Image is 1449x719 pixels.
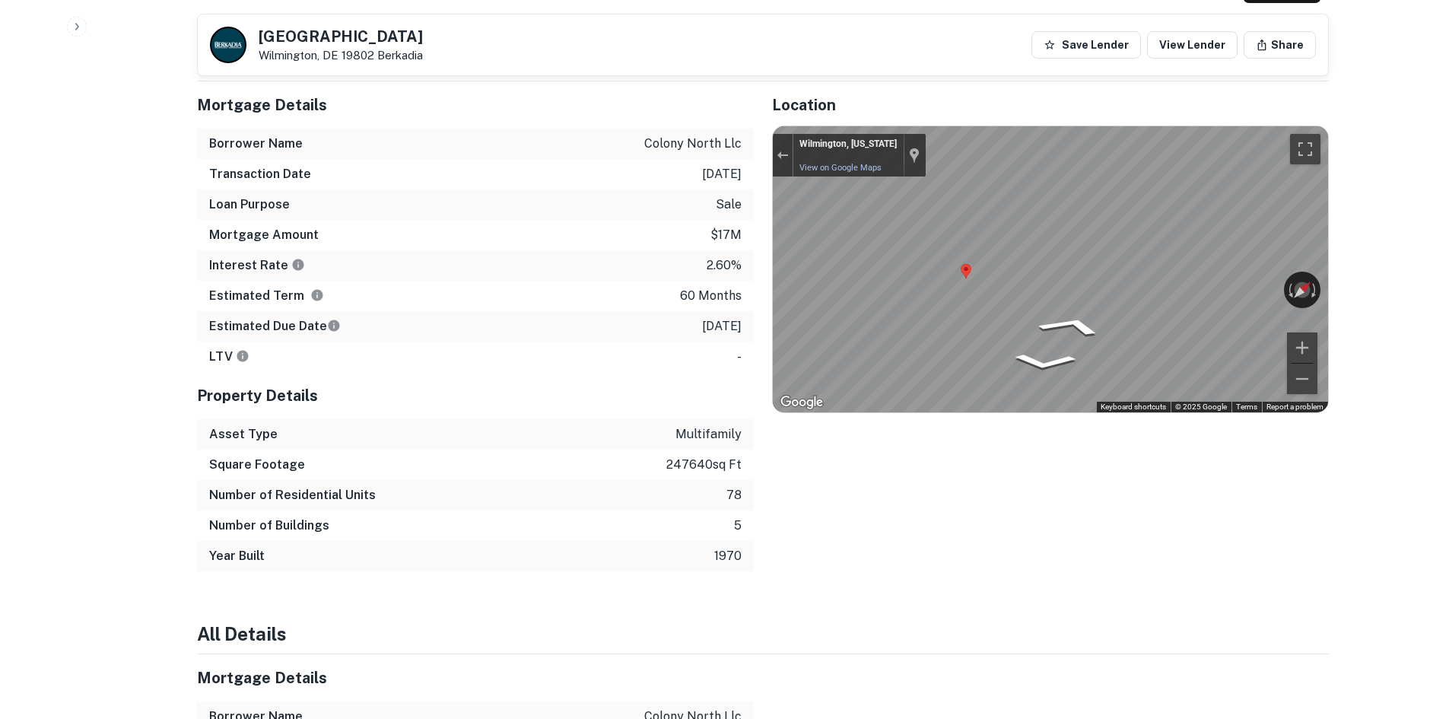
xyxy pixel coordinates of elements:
[702,165,742,183] p: [DATE]
[236,349,249,363] svg: LTVs displayed on the website are for informational purposes only and may be reported incorrectly...
[259,49,423,62] p: Wilmington, DE 19802
[675,425,742,444] p: multifamily
[209,547,265,565] h6: Year Built
[995,349,1093,374] path: Go Southeast
[1373,597,1449,670] iframe: Chat Widget
[291,258,305,272] svg: The interest rates displayed on the website are for informational purposes only and may be report...
[197,384,754,407] h5: Property Details
[377,49,423,62] a: Berkadia
[209,456,305,474] h6: Square Footage
[1287,364,1317,394] button: Zoom out
[909,147,920,164] a: Show location on map
[1236,402,1257,411] a: Terms (opens in new tab)
[680,287,742,305] p: 60 months
[772,94,1329,116] h5: Location
[1031,31,1141,59] button: Save Lender
[197,94,754,116] h5: Mortgage Details
[773,126,1328,412] div: Street View
[773,126,1328,412] div: Map
[259,29,423,44] h5: [GEOGRAPHIC_DATA]
[716,196,742,214] p: sale
[1266,402,1323,411] a: Report a problem
[773,145,793,166] button: Exit the Street View
[327,319,341,332] svg: Estimate is based on a standard schedule for this type of loan.
[666,456,742,474] p: 247640 sq ft
[1016,310,1126,342] path: Go Northwest
[702,317,742,336] p: [DATE]
[197,620,1329,647] h4: All Details
[1283,272,1320,308] button: Reset the view
[1290,134,1320,164] button: Toggle fullscreen view
[209,486,376,504] h6: Number of Residential Units
[310,288,324,302] svg: Term is based on a standard schedule for this type of loan.
[707,256,742,275] p: 2.60%
[737,348,742,366] p: -
[209,348,249,366] h6: LTV
[209,256,305,275] h6: Interest Rate
[209,196,290,214] h6: Loan Purpose
[209,517,329,535] h6: Number of Buildings
[710,226,742,244] p: $17m
[209,135,303,153] h6: Borrower Name
[799,163,882,173] a: View on Google Maps
[209,226,319,244] h6: Mortgage Amount
[1175,402,1227,411] span: © 2025 Google
[1147,31,1238,59] a: View Lender
[777,393,827,412] img: Google
[209,425,278,444] h6: Asset Type
[777,393,827,412] a: Open this area in Google Maps (opens a new window)
[714,547,742,565] p: 1970
[644,135,742,153] p: colony north llc
[209,287,324,305] h6: Estimated Term
[726,486,742,504] p: 78
[209,317,341,336] h6: Estimated Due Date
[1244,31,1316,59] button: Share
[1101,402,1166,412] button: Keyboard shortcuts
[209,165,311,183] h6: Transaction Date
[1284,272,1295,308] button: Rotate counterclockwise
[1287,332,1317,363] button: Zoom in
[799,138,897,151] div: Wilmington, [US_STATE]
[1310,272,1320,308] button: Rotate clockwise
[197,667,754,689] h5: Mortgage Details
[734,517,742,535] p: 5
